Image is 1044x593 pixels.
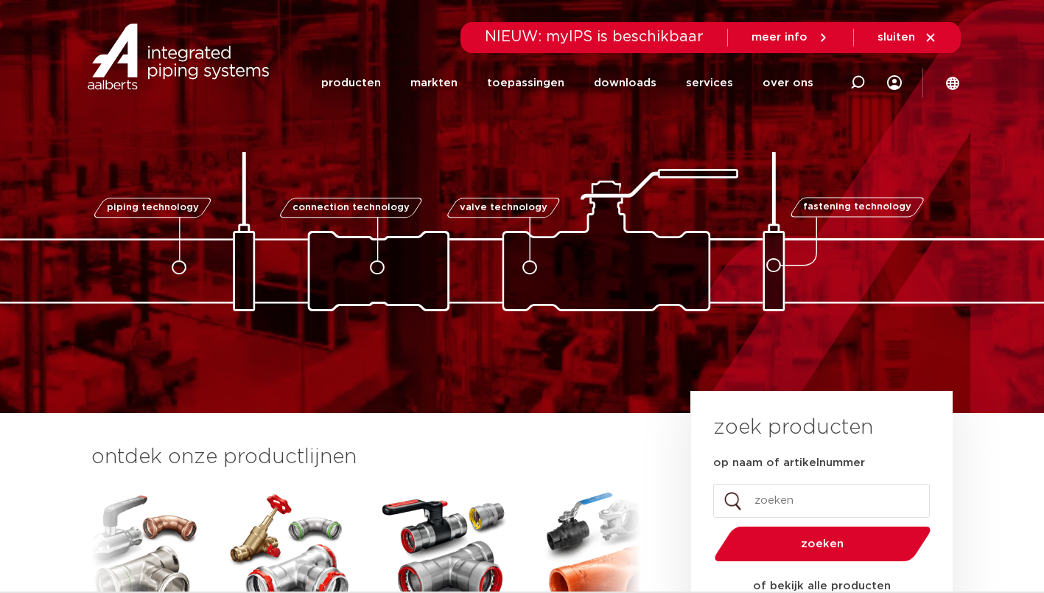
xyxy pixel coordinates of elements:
a: toepassingen [487,53,564,113]
a: over ons [763,53,813,113]
label: op naam of artikelnummer [713,456,865,471]
nav: Menu [321,53,813,113]
a: producten [321,53,381,113]
a: services [686,53,733,113]
span: connection technology [292,203,409,212]
a: markten [410,53,458,113]
button: zoeken [708,525,936,563]
span: piping technology [107,203,199,212]
a: meer info [752,31,830,44]
h3: zoek producten [713,413,873,443]
a: sluiten [877,31,937,44]
input: zoeken [713,484,930,518]
span: meer info [752,32,807,43]
span: valve technology [460,203,547,212]
strong: of bekijk alle producten [753,580,891,592]
span: sluiten [877,32,915,43]
span: fastening technology [803,203,911,212]
div: my IPS [887,53,902,113]
span: zoeken [752,538,893,549]
h3: ontdek onze productlijnen [91,443,641,472]
span: NIEUW: myIPS is beschikbaar [485,30,704,44]
a: downloads [594,53,656,113]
